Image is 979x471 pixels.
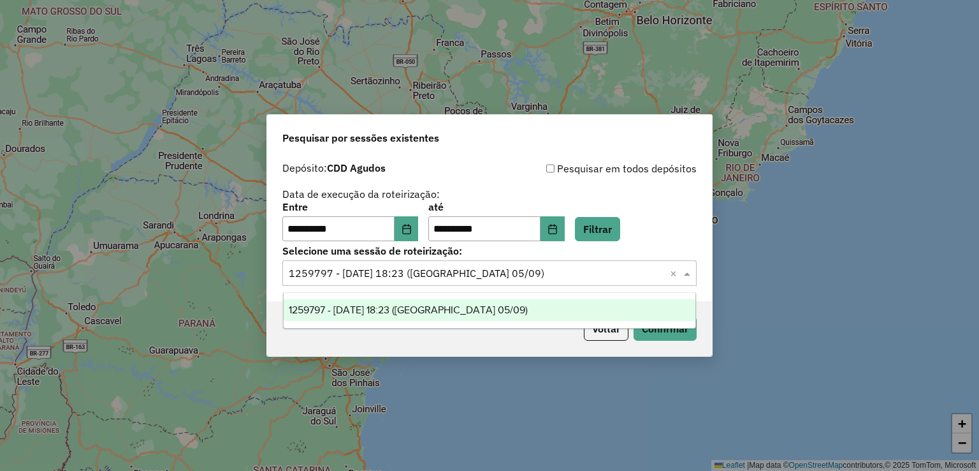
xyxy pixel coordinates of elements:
button: Confirmar [634,317,697,341]
label: Data de execução da roteirização: [282,186,440,202]
label: Entre [282,199,418,214]
button: Choose Date [395,216,419,242]
button: Voltar [584,317,628,341]
ng-dropdown-panel: Options list [283,292,697,329]
button: Filtrar [575,217,620,241]
span: Pesquisar por sessões existentes [282,130,439,146]
button: Choose Date [540,216,565,242]
span: Clear all [670,265,681,281]
div: Pesquisar em todos depósitos [489,161,697,176]
strong: CDD Agudos [327,161,386,174]
label: até [428,199,564,214]
label: Selecione uma sessão de roteirização: [282,243,697,258]
span: 1259797 - [DATE] 18:23 ([GEOGRAPHIC_DATA] 05/09) [289,304,528,315]
label: Depósito: [282,160,386,176]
